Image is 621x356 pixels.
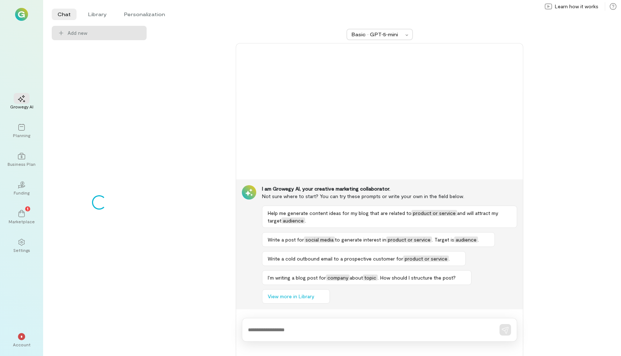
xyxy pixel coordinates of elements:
[13,247,30,253] div: Settings
[8,161,36,167] div: Business Plan
[9,219,35,224] div: Marketplace
[305,217,306,224] span: .
[386,236,432,243] span: product or service
[68,29,141,37] span: Add new
[478,236,479,243] span: .
[13,132,30,138] div: Planning
[52,9,77,20] li: Chat
[326,275,350,281] span: company
[335,236,386,243] span: to generate interest in
[555,3,598,10] span: Learn how it works
[403,256,449,262] span: product or service
[411,210,457,216] span: product or service
[378,275,456,281] span: . How should I structure the post?
[9,204,34,230] a: Marketplace
[432,236,454,243] span: . Target is
[449,256,450,262] span: .
[9,175,34,201] a: Funding
[13,342,31,347] div: Account
[304,236,335,243] span: social media
[262,185,517,192] div: I am Growegy AI, your creative marketing collaborator.
[262,251,466,266] button: Write a cold outbound email to a prospective customer forproduct or service.
[363,275,378,281] span: topic
[268,236,304,243] span: Write a post for
[10,104,33,109] div: Growegy AI
[118,9,171,20] li: Personalization
[281,217,305,224] span: audience
[268,293,314,300] span: View more in Library
[262,270,471,285] button: I’m writing a blog post forcompanyabouttopic. How should I structure the post?
[9,233,34,259] a: Settings
[9,147,34,173] a: Business Plan
[350,275,363,281] span: about
[268,275,326,281] span: I’m writing a blog post for
[82,9,112,20] li: Library
[27,205,28,212] span: 1
[14,190,29,196] div: Funding
[9,89,34,115] a: Growegy AI
[262,206,517,228] button: Help me generate content ideas for my blog that are related toproduct or serviceand will attract ...
[262,232,495,247] button: Write a post forsocial mediato generate interest inproduct or service. Target isaudience.
[268,210,411,216] span: Help me generate content ideas for my blog that are related to
[268,256,403,262] span: Write a cold outbound email to a prospective customer for
[9,327,34,353] div: *Account
[9,118,34,144] a: Planning
[262,192,517,200] div: Not sure where to start? You can try these prompts or write your own in the field below.
[454,236,478,243] span: audience
[351,31,403,38] div: Basic · GPT‑5‑mini
[262,289,330,304] button: View more in Library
